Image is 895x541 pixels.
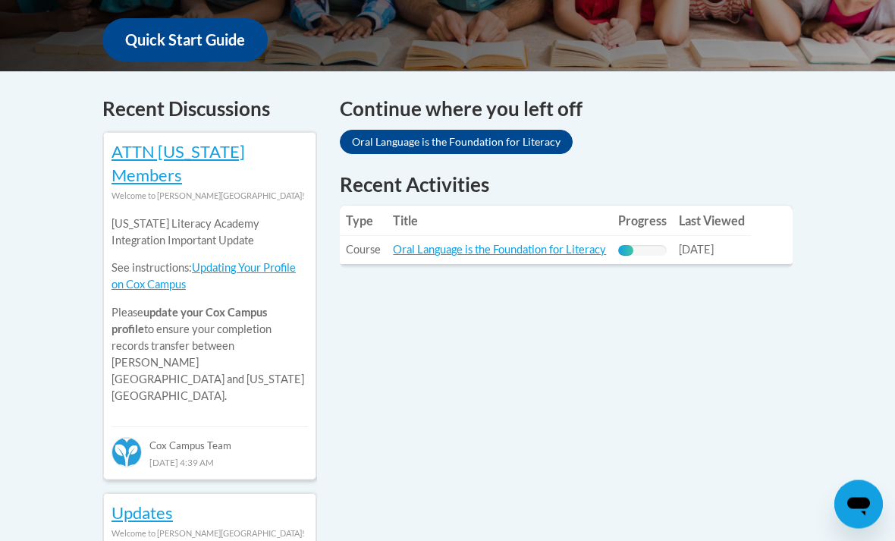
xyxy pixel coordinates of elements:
p: See instructions: [111,260,308,294]
th: Type [340,206,387,237]
th: Progress [612,206,673,237]
h4: Continue where you left off [340,95,793,124]
a: ATTN [US_STATE] Members [111,142,245,186]
th: Title [387,206,612,237]
th: Last Viewed [673,206,751,237]
div: Welcome to [PERSON_NAME][GEOGRAPHIC_DATA]! [111,188,308,205]
p: [US_STATE] Literacy Academy Integration Important Update [111,216,308,250]
div: [DATE] 4:39 AM [111,455,308,471]
a: Updating Your Profile on Cox Campus [111,262,296,291]
iframe: Button to launch messaging window [834,480,883,529]
a: Updates [111,503,173,524]
span: [DATE] [679,244,714,256]
span: Course [346,244,381,256]
a: Quick Start Guide [102,19,268,62]
h4: Recent Discussions [102,95,317,124]
div: Progress, % [618,246,633,256]
b: update your Cox Campus profile [111,307,267,336]
h1: Recent Activities [340,171,793,199]
a: Oral Language is the Foundation for Literacy [393,244,606,256]
div: Cox Campus Team [111,427,308,455]
img: Cox Campus Team [111,438,142,468]
div: Please to ensure your completion records transfer between [PERSON_NAME][GEOGRAPHIC_DATA] and [US_... [111,205,308,417]
a: Oral Language is the Foundation for Literacy [340,131,573,155]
